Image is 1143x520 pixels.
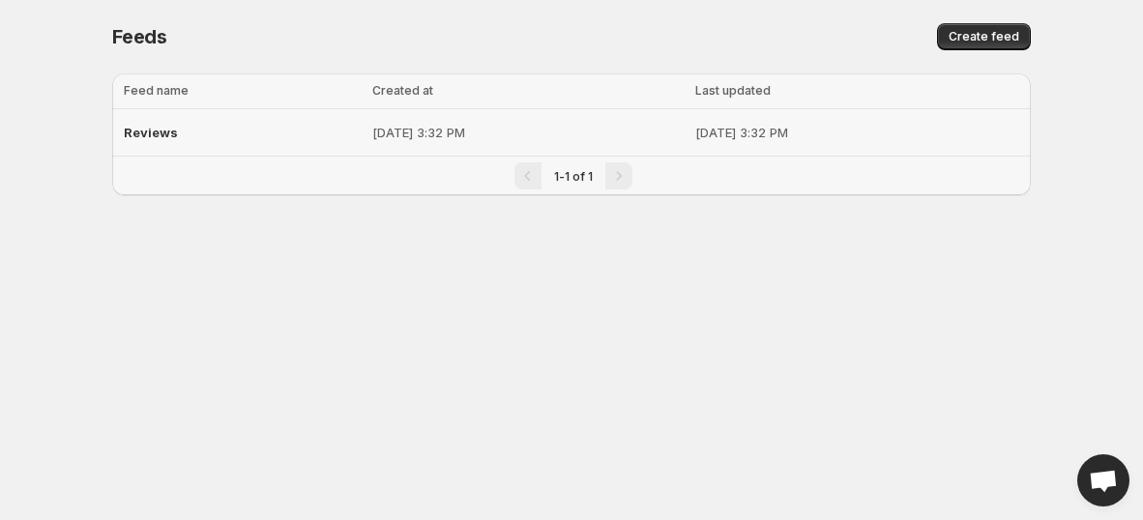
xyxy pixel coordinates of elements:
span: Last updated [695,83,771,98]
button: Create feed [937,23,1031,50]
nav: Pagination [112,156,1031,195]
span: Created at [372,83,433,98]
span: Feeds [112,25,167,48]
span: Reviews [124,125,178,140]
span: Feed name [124,83,189,98]
span: 1-1 of 1 [554,169,593,184]
span: Create feed [949,29,1019,44]
p: [DATE] 3:32 PM [695,123,1019,142]
p: [DATE] 3:32 PM [372,123,684,142]
a: Open chat [1077,454,1129,506]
